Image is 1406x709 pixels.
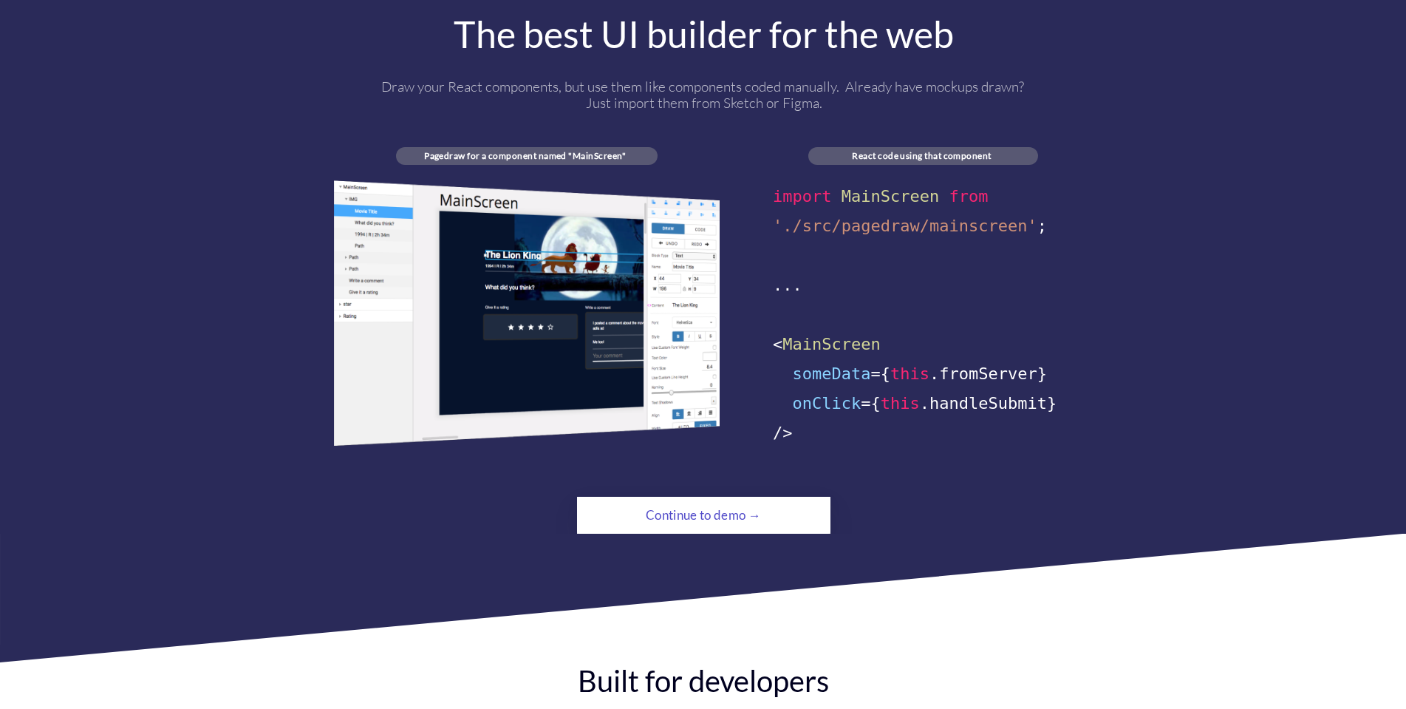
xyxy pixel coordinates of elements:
[334,16,1074,52] div: The best UI builder for the web
[890,364,929,383] span: this
[773,330,1074,359] div: <
[949,187,988,206] span: from
[782,335,880,353] span: MainScreen
[773,389,1074,418] div: ={ .handleSubmit}
[793,364,871,383] span: someData
[334,180,720,446] img: image.png
[808,150,1035,161] div: React code using that component
[373,78,1034,111] div: Draw your React components, but use them like components coded manually. Already have mockups dra...
[881,394,920,413] span: this
[773,271,1074,300] div: ...
[773,359,1074,389] div: ={ .fromServer}
[793,394,861,413] span: onClick
[396,150,655,161] div: Pagedraw for a component named "MainScreen"
[577,497,830,534] a: Continue to demo →
[773,211,1074,241] div: ;
[773,217,1037,235] span: './src/pagedraw/mainscreen'
[842,187,939,206] span: MainScreen
[773,418,1074,448] div: />
[528,662,880,699] div: Built for developers
[617,501,790,530] div: Continue to demo →
[773,187,831,206] span: import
